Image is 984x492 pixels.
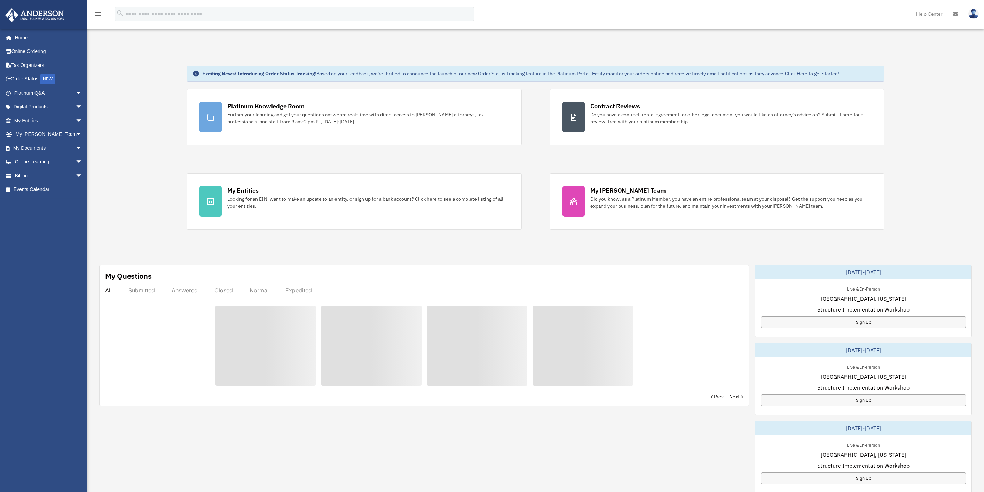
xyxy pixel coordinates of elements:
i: menu [94,10,102,18]
a: Home [5,31,89,45]
a: Platinum Knowledge Room Further your learning and get your questions answered real-time with dire... [187,89,522,145]
a: Events Calendar [5,183,93,197]
span: arrow_drop_down [76,169,89,183]
span: arrow_drop_down [76,114,89,128]
a: Online Ordering [5,45,93,59]
a: My Entitiesarrow_drop_down [5,114,93,128]
div: Live & In-Person [841,441,885,448]
span: [GEOGRAPHIC_DATA], [US_STATE] [821,294,906,303]
a: Sign Up [761,316,966,328]
div: NEW [40,74,55,84]
div: Platinum Knowledge Room [227,102,305,110]
span: arrow_drop_down [76,128,89,142]
a: My [PERSON_NAME] Team Did you know, as a Platinum Member, you have an entire professional team at... [550,173,885,230]
a: Tax Organizers [5,58,93,72]
div: All [105,287,112,294]
div: Did you know, as a Platinum Member, you have an entire professional team at your disposal? Get th... [590,195,872,209]
div: My [PERSON_NAME] Team [590,186,666,195]
a: Billingarrow_drop_down [5,169,93,183]
div: Submitted [128,287,155,294]
div: [DATE]-[DATE] [755,343,971,357]
div: Live & In-Person [841,285,885,292]
a: Platinum Q&Aarrow_drop_down [5,86,93,100]
a: Next > [729,393,743,400]
span: arrow_drop_down [76,141,89,155]
span: arrow_drop_down [76,155,89,169]
img: User Pic [968,9,979,19]
span: [GEOGRAPHIC_DATA], [US_STATE] [821,451,906,459]
div: Closed [214,287,233,294]
div: Expedited [285,287,312,294]
div: Normal [250,287,269,294]
a: Online Learningarrow_drop_down [5,155,93,169]
span: arrow_drop_down [76,86,89,100]
div: Looking for an EIN, want to make an update to an entity, or sign up for a bank account? Click her... [227,195,509,209]
div: Contract Reviews [590,102,640,110]
a: Order StatusNEW [5,72,93,86]
div: Further your learning and get your questions answered real-time with direct access to [PERSON_NAM... [227,111,509,125]
a: Sign Up [761,394,966,406]
a: Digital Productsarrow_drop_down [5,100,93,114]
a: My [PERSON_NAME] Teamarrow_drop_down [5,128,93,141]
a: Sign Up [761,472,966,484]
div: Answered [172,287,198,294]
a: My Entities Looking for an EIN, want to make an update to an entity, or sign up for a bank accoun... [187,173,522,230]
div: Do you have a contract, rental agreement, or other legal document you would like an attorney's ad... [590,111,872,125]
div: [DATE]-[DATE] [755,421,971,435]
div: My Questions [105,271,152,281]
i: search [116,9,124,17]
a: My Documentsarrow_drop_down [5,141,93,155]
img: Anderson Advisors Platinum Portal [3,8,66,22]
a: Click Here to get started! [785,70,839,77]
strong: Exciting News: Introducing Order Status Tracking! [202,70,316,77]
a: Contract Reviews Do you have a contract, rental agreement, or other legal document you would like... [550,89,885,145]
a: menu [94,12,102,18]
div: [DATE]-[DATE] [755,265,971,279]
a: < Prev [710,393,724,400]
div: Live & In-Person [841,363,885,370]
span: arrow_drop_down [76,100,89,114]
span: Structure Implementation Workshop [817,461,910,470]
span: Structure Implementation Workshop [817,383,910,392]
span: [GEOGRAPHIC_DATA], [US_STATE] [821,372,906,381]
div: My Entities [227,186,259,195]
div: Based on your feedback, we're thrilled to announce the launch of our new Order Status Tracking fe... [202,70,839,77]
span: Structure Implementation Workshop [817,305,910,314]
